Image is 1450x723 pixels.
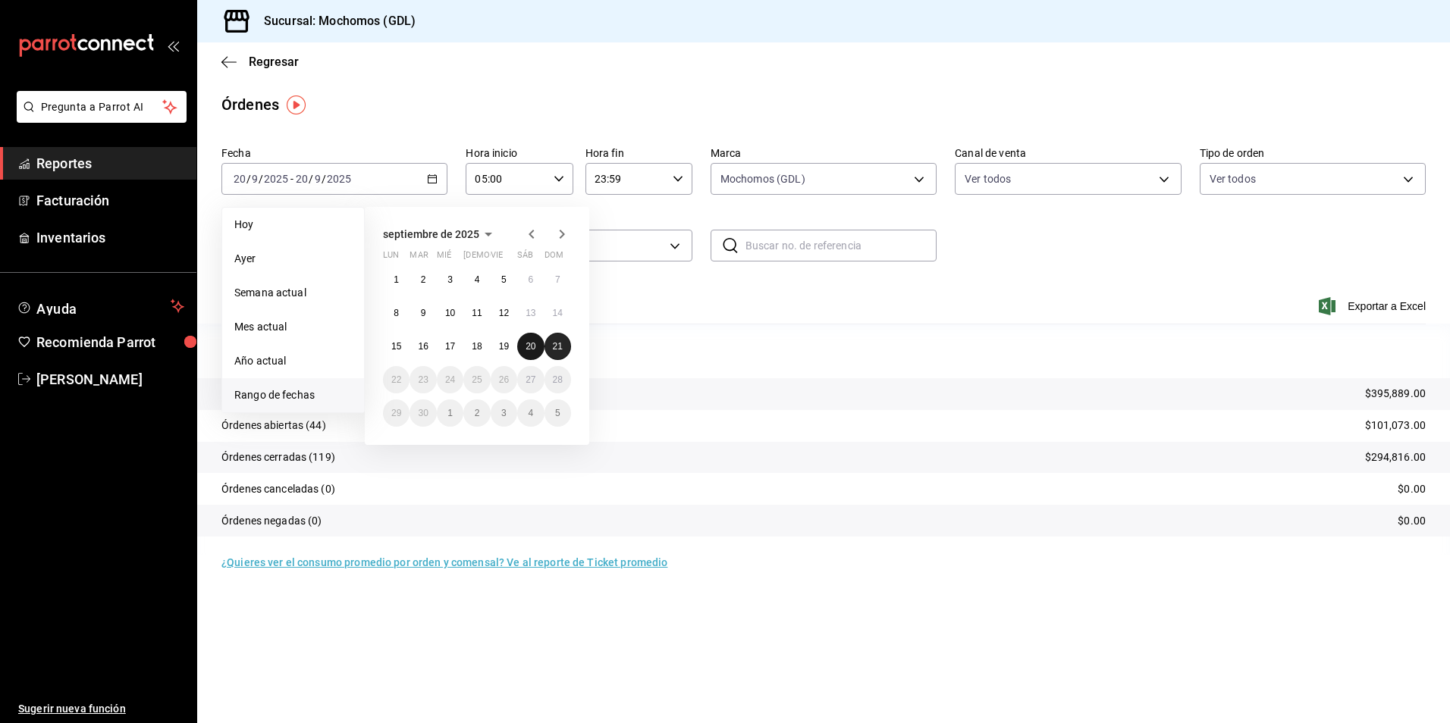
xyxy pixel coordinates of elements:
p: Órdenes canceladas (0) [221,481,335,497]
abbr: 3 de octubre de 2025 [501,408,507,418]
button: 24 de septiembre de 2025 [437,366,463,393]
input: -- [233,173,246,185]
button: Regresar [221,55,299,69]
abbr: 17 de septiembre de 2025 [445,341,455,352]
button: 22 de septiembre de 2025 [383,366,410,393]
p: $0.00 [1398,481,1426,497]
p: $395,889.00 [1365,386,1426,402]
abbr: 25 de septiembre de 2025 [472,374,482,385]
button: 7 de septiembre de 2025 [545,266,571,293]
button: 6 de septiembre de 2025 [517,266,544,293]
abbr: 2 de septiembre de 2025 [421,274,426,285]
abbr: 27 de septiembre de 2025 [526,374,535,385]
button: 29 de septiembre de 2025 [383,399,410,427]
label: Hora inicio [466,148,573,158]
button: 26 de septiembre de 2025 [491,366,517,393]
input: -- [314,173,322,185]
span: Recomienda Parrot [36,332,184,352]
span: septiembre de 2025 [383,228,479,240]
abbr: 1 de septiembre de 2025 [394,274,399,285]
abbr: 21 de septiembre de 2025 [553,341,563,352]
button: 9 de septiembre de 2025 [410,299,436,327]
input: ---- [326,173,352,185]
abbr: 15 de septiembre de 2025 [391,341,401,352]
button: 18 de septiembre de 2025 [463,333,490,360]
p: Órdenes negadas (0) [221,513,322,529]
abbr: 12 de septiembre de 2025 [499,308,509,318]
button: 27 de septiembre de 2025 [517,366,544,393]
button: Exportar a Excel [1322,297,1426,315]
button: 25 de septiembre de 2025 [463,366,490,393]
button: septiembre de 2025 [383,225,497,243]
span: / [322,173,326,185]
span: Mes actual [234,319,352,335]
h3: Sucursal: Mochomos (GDL) [252,12,416,30]
span: Reportes [36,153,184,174]
abbr: 5 de septiembre de 2025 [501,274,507,285]
span: Rango de fechas [234,387,352,403]
span: Ver todos [1210,171,1256,186]
abbr: 4 de septiembre de 2025 [475,274,480,285]
abbr: domingo [545,250,563,266]
button: 2 de octubre de 2025 [463,399,490,427]
abbr: 14 de septiembre de 2025 [553,308,563,318]
abbr: 26 de septiembre de 2025 [499,374,509,385]
abbr: 13 de septiembre de 2025 [526,308,535,318]
p: Órdenes abiertas (44) [221,418,326,433]
span: Año actual [234,353,352,369]
abbr: 20 de septiembre de 2025 [526,341,535,352]
button: 28 de septiembre de 2025 [545,366,571,393]
button: 4 de septiembre de 2025 [463,266,490,293]
span: Semana actual [234,285,352,301]
abbr: lunes [383,250,399,266]
span: Regresar [249,55,299,69]
input: Buscar no. de referencia [745,230,937,261]
span: Ver todos [965,171,1011,186]
span: Mochomos (GDL) [720,171,805,186]
span: Hoy [234,217,352,233]
button: 11 de septiembre de 2025 [463,299,490,327]
button: 2 de septiembre de 2025 [410,266,436,293]
span: Pregunta a Parrot AI [41,99,163,115]
abbr: 30 de septiembre de 2025 [418,408,428,418]
button: 13 de septiembre de 2025 [517,299,544,327]
img: Tooltip marker [287,95,306,114]
button: 4 de octubre de 2025 [517,399,544,427]
abbr: 24 de septiembre de 2025 [445,374,455,385]
abbr: 11 de septiembre de 2025 [472,308,482,318]
p: Resumen [221,342,1426,360]
button: 20 de septiembre de 2025 [517,333,544,360]
a: Pregunta a Parrot AI [11,110,187,126]
button: 23 de septiembre de 2025 [410,366,436,393]
span: Ayer [234,251,352,267]
abbr: 19 de septiembre de 2025 [499,341,509,352]
span: / [246,173,251,185]
span: / [309,173,313,185]
abbr: 28 de septiembre de 2025 [553,374,563,385]
abbr: martes [410,250,428,266]
p: $0.00 [1398,513,1426,529]
abbr: sábado [517,250,533,266]
span: Inventarios [36,227,184,248]
button: 1 de septiembre de 2025 [383,266,410,293]
abbr: 3 de septiembre de 2025 [447,274,453,285]
button: 21 de septiembre de 2025 [545,333,571,360]
span: - [290,173,293,185]
abbr: viernes [491,250,503,266]
span: [PERSON_NAME] [36,369,184,390]
button: open_drawer_menu [167,39,179,52]
button: 3 de octubre de 2025 [491,399,517,427]
span: / [259,173,263,185]
input: ---- [263,173,289,185]
label: Canal de venta [955,148,1181,158]
abbr: 9 de septiembre de 2025 [421,308,426,318]
button: 8 de septiembre de 2025 [383,299,410,327]
abbr: 18 de septiembre de 2025 [472,341,482,352]
input: -- [251,173,259,185]
button: Pregunta a Parrot AI [17,91,187,123]
abbr: 23 de septiembre de 2025 [418,374,428,385]
abbr: 10 de septiembre de 2025 [445,308,455,318]
button: 30 de septiembre de 2025 [410,399,436,427]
